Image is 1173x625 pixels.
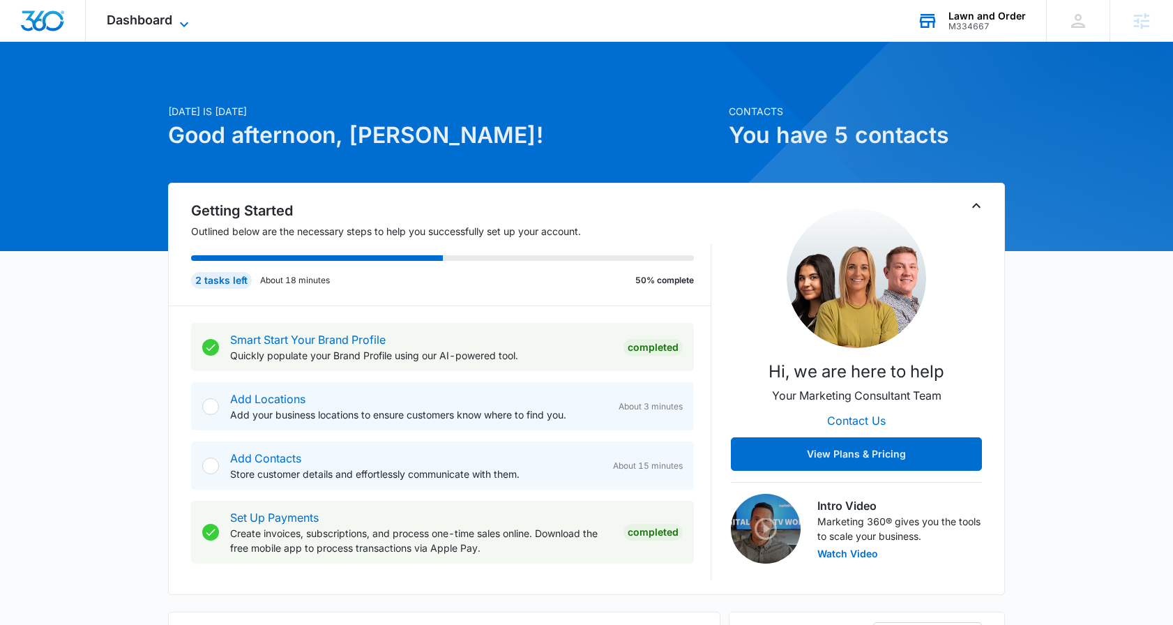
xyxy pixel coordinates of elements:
[107,13,172,27] span: Dashboard
[635,274,694,287] p: 50% complete
[623,524,683,541] div: Completed
[230,348,612,363] p: Quickly populate your Brand Profile using our AI-powered tool.
[168,104,720,119] p: [DATE] is [DATE]
[948,10,1026,22] div: account name
[817,514,982,543] p: Marketing 360® gives you the tools to scale your business.
[731,437,982,471] button: View Plans & Pricing
[729,104,1005,119] p: Contacts
[191,200,711,221] h2: Getting Started
[230,451,301,465] a: Add Contacts
[619,400,683,413] span: About 3 minutes
[813,404,900,437] button: Contact Us
[260,274,330,287] p: About 18 minutes
[230,526,612,555] p: Create invoices, subscriptions, and process one-time sales online. Download the free mobile app t...
[22,22,33,33] img: logo_orange.svg
[230,407,607,422] p: Add your business locations to ensure customers know where to find you.
[968,197,985,214] button: Toggle Collapse
[769,359,944,384] p: Hi, we are here to help
[772,387,941,404] p: Your Marketing Consultant Team
[623,339,683,356] div: Completed
[191,272,252,289] div: 2 tasks left
[613,460,683,472] span: About 15 minutes
[39,22,68,33] div: v 4.0.25
[36,36,153,47] div: Domain: [DOMAIN_NAME]
[230,511,319,525] a: Set Up Payments
[230,392,305,406] a: Add Locations
[154,82,235,91] div: Keywords by Traffic
[230,333,386,347] a: Smart Start Your Brand Profile
[230,467,602,481] p: Store customer details and effortlessly communicate with them.
[817,549,878,559] button: Watch Video
[168,119,720,152] h1: Good afternoon, [PERSON_NAME]!
[729,119,1005,152] h1: You have 5 contacts
[948,22,1026,31] div: account id
[817,497,982,514] h3: Intro Video
[139,81,150,92] img: tab_keywords_by_traffic_grey.svg
[191,224,711,239] p: Outlined below are the necessary steps to help you successfully set up your account.
[22,36,33,47] img: website_grey.svg
[53,82,125,91] div: Domain Overview
[38,81,49,92] img: tab_domain_overview_orange.svg
[731,494,801,564] img: Intro Video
